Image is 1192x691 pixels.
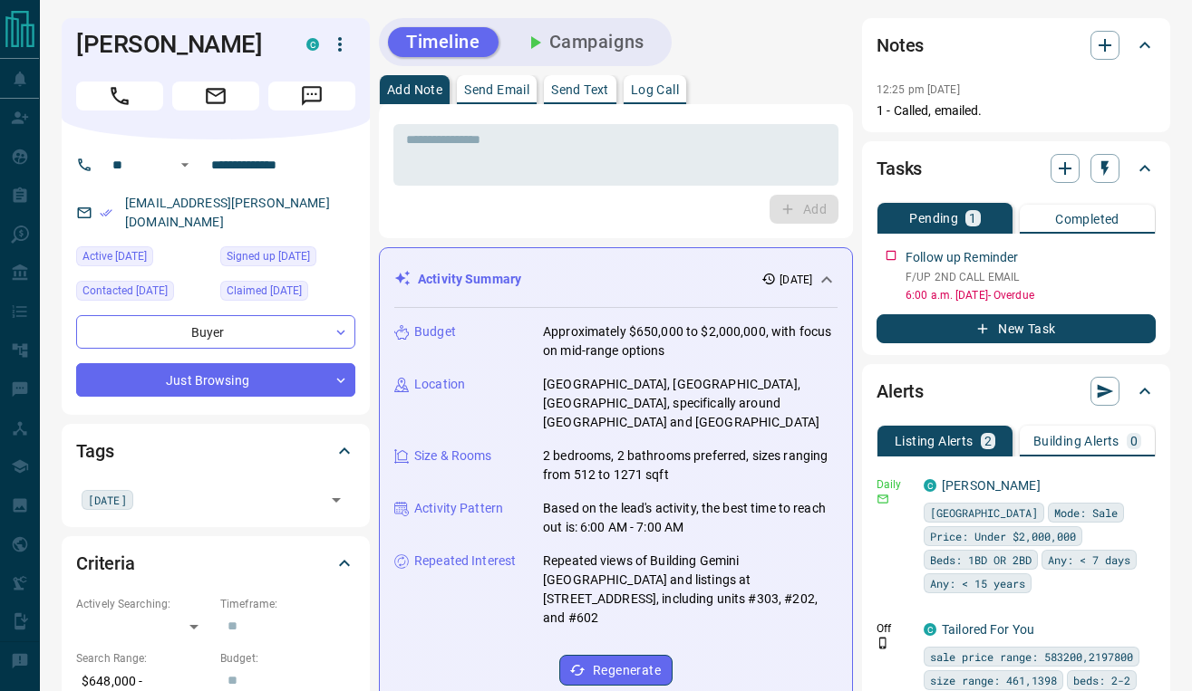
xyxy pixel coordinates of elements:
p: 1 - Called, emailed. [877,101,1156,120]
h2: Tasks [877,154,922,183]
button: Open [174,154,196,176]
div: Activity Summary[DATE] [394,263,838,296]
p: [GEOGRAPHIC_DATA], [GEOGRAPHIC_DATA], [GEOGRAPHIC_DATA], specifically around [GEOGRAPHIC_DATA] an... [543,375,838,432]
span: sale price range: 583200,2197800 [930,648,1133,666]
h2: Criteria [76,549,135,578]
button: New Task [877,314,1156,343]
p: Listing Alerts [895,435,974,447]
div: condos.ca [924,623,936,636]
h2: Notes [877,31,924,60]
span: Any: < 7 days [1048,551,1130,569]
span: Any: < 15 years [930,574,1025,592]
div: Just Browsing [76,363,355,397]
p: Actively Searching: [76,596,211,612]
svg: Email [877,493,889,505]
div: condos.ca [306,38,319,51]
p: Repeated views of Building Gemini [GEOGRAPHIC_DATA] and listings at [STREET_ADDRESS], including u... [543,552,838,628]
p: Send Text [551,83,609,96]
p: 12:25 pm [DATE] [877,83,960,96]
p: Completed [1055,213,1119,226]
a: Tailored For You [942,622,1034,637]
p: Send Email [464,83,529,96]
span: Beds: 1BD OR 2BD [930,551,1032,569]
span: size range: 461,1398 [930,671,1057,689]
p: Repeated Interest [414,552,516,571]
p: Approximately $650,000 to $2,000,000, with focus on mid-range options [543,322,838,360]
p: Daily [877,476,913,493]
p: Based on the lead's activity, the best time to reach out is: 6:00 AM - 7:00 AM [543,499,838,537]
p: 2 [984,435,992,447]
h2: Tags [76,437,113,465]
p: Log Call [631,83,679,96]
p: Timeframe: [220,596,355,612]
span: beds: 2-2 [1073,671,1130,689]
span: [DATE] [88,491,127,509]
button: Regenerate [559,655,673,686]
div: Buyer [76,315,355,349]
a: [EMAIL_ADDRESS][PERSON_NAME][DOMAIN_NAME] [125,196,330,229]
p: Activity Pattern [414,499,503,518]
svg: Push Notification Only [877,637,889,649]
h1: [PERSON_NAME] [76,30,279,59]
div: condos.ca [924,479,936,492]
div: Wed Jun 14 2023 [220,246,355,272]
span: Mode: Sale [1054,504,1118,522]
span: Message [268,82,355,110]
p: Location [414,375,465,394]
p: Search Range: [76,650,211,667]
div: Fri Sep 12 2025 [76,246,211,272]
span: Call [76,82,163,110]
span: Claimed [DATE] [227,282,302,300]
p: Building Alerts [1033,435,1119,447]
p: 2 bedrooms, 2 bathrooms preferred, sizes ranging from 512 to 1271 sqft [543,446,838,485]
button: Timeline [388,27,499,57]
a: [PERSON_NAME] [942,478,1041,493]
span: Email [172,82,259,110]
p: [DATE] [780,272,812,288]
div: Tags [76,429,355,473]
span: Contacted [DATE] [82,282,168,300]
span: Active [DATE] [82,247,147,265]
p: 1 [969,212,976,225]
div: Notes [877,24,1156,67]
button: Campaigns [506,27,663,57]
p: Add Note [387,83,442,96]
svg: Email Verified [100,206,112,219]
button: Open [324,487,349,513]
p: Size & Rooms [414,446,492,465]
div: Fri Sep 12 2025 [76,281,211,306]
p: Budget: [220,650,355,667]
p: Off [877,620,913,637]
span: Signed up [DATE] [227,247,310,265]
p: Activity Summary [418,270,521,289]
p: Budget [414,322,456,341]
p: 0 [1130,435,1138,447]
p: Follow up Reminder [906,248,1018,267]
p: 6:00 a.m. [DATE] - Overdue [906,287,1156,303]
p: Pending [909,212,958,225]
p: F/UP 2ND CALL EMAIL [906,269,1156,285]
div: Alerts [877,369,1156,413]
div: Criteria [76,542,355,585]
span: Price: Under $2,000,000 [930,527,1076,545]
div: Fri Sep 12 2025 [220,281,355,306]
h2: Alerts [877,377,924,406]
div: Tasks [877,147,1156,190]
span: [GEOGRAPHIC_DATA] [930,504,1038,522]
